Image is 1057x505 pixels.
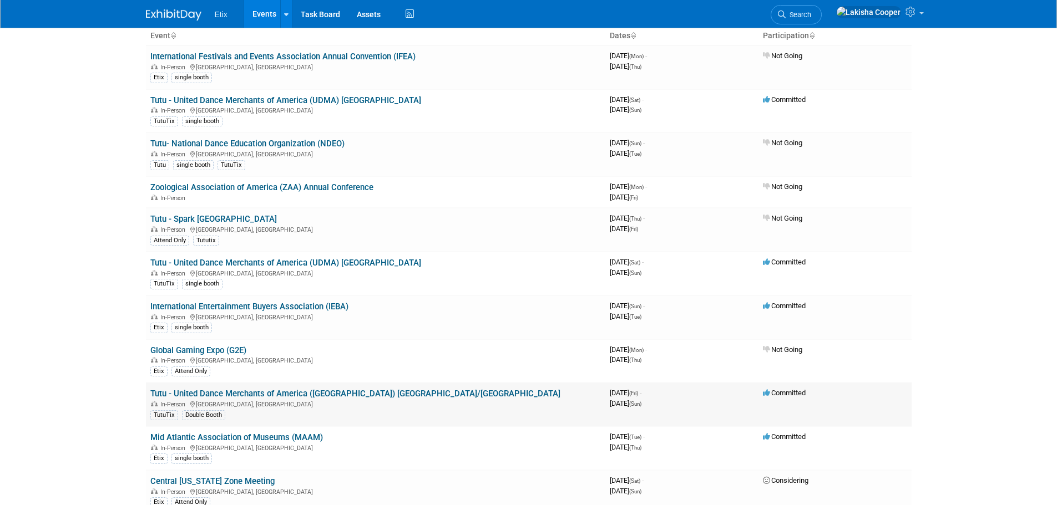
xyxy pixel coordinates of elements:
[629,445,641,451] span: (Thu)
[182,279,222,289] div: single booth
[150,279,178,289] div: TutuTix
[629,107,641,113] span: (Sun)
[610,355,641,364] span: [DATE]
[171,73,212,83] div: single booth
[151,226,158,232] img: In-Person Event
[610,139,645,147] span: [DATE]
[610,487,641,495] span: [DATE]
[150,52,416,62] a: International Festivals and Events Association Annual Convention (IFEA)
[610,258,644,266] span: [DATE]
[151,401,158,406] img: In-Person Event
[150,225,601,233] div: [GEOGRAPHIC_DATA], [GEOGRAPHIC_DATA]
[610,149,641,157] span: [DATE]
[150,182,373,192] a: Zoological Association of America (ZAA) Annual Conference
[150,95,421,105] a: Tutu - United Dance Merchants of America (UDMA) [GEOGRAPHIC_DATA]
[160,445,189,452] span: In-Person
[610,193,638,201] span: [DATE]
[160,195,189,202] span: In-Person
[150,487,601,496] div: [GEOGRAPHIC_DATA], [GEOGRAPHIC_DATA]
[629,488,641,494] span: (Sun)
[182,410,225,420] div: Double Booth
[763,139,802,147] span: Not Going
[763,182,802,191] span: Not Going
[150,432,323,442] a: Mid Atlantic Association of Museums (MAAM)
[610,182,647,191] span: [DATE]
[610,476,644,484] span: [DATE]
[160,314,189,321] span: In-Person
[629,259,640,266] span: (Sat)
[786,11,811,19] span: Search
[629,347,644,353] span: (Mon)
[763,214,802,222] span: Not Going
[763,389,806,397] span: Committed
[610,268,641,277] span: [DATE]
[150,139,345,149] a: Tutu- National Dance Education Organization (NDEO)
[629,184,644,190] span: (Mon)
[160,151,189,158] span: In-Person
[150,443,601,452] div: [GEOGRAPHIC_DATA], [GEOGRAPHIC_DATA]
[610,62,641,70] span: [DATE]
[160,226,189,233] span: In-Person
[629,270,641,276] span: (Sun)
[160,107,189,114] span: In-Person
[629,140,641,146] span: (Sun)
[642,476,644,484] span: -
[150,149,601,158] div: [GEOGRAPHIC_DATA], [GEOGRAPHIC_DATA]
[218,160,245,170] div: TutuTix
[150,73,168,83] div: Etix
[150,345,246,355] a: Global Gaming Expo (G2E)
[151,488,158,494] img: In-Person Event
[643,302,645,310] span: -
[771,5,822,24] a: Search
[763,432,806,441] span: Committed
[150,160,169,170] div: Tutu
[150,214,277,224] a: Tutu - Spark [GEOGRAPHIC_DATA]
[151,270,158,276] img: In-Person Event
[629,151,641,157] span: (Tue)
[629,53,644,59] span: (Mon)
[150,302,348,312] a: International Entertainment Buyers Association (IEBA)
[610,225,638,233] span: [DATE]
[629,401,641,407] span: (Sun)
[610,389,641,397] span: [DATE]
[150,453,168,463] div: Etix
[151,445,158,450] img: In-Person Event
[160,64,189,71] span: In-Person
[160,270,189,277] span: In-Person
[629,195,638,201] span: (Fri)
[171,323,212,333] div: single booth
[150,116,178,126] div: TutuTix
[215,10,227,19] span: Etix
[645,345,647,354] span: -
[150,268,601,277] div: [GEOGRAPHIC_DATA], [GEOGRAPHIC_DATA]
[629,390,638,396] span: (Fri)
[809,31,815,40] a: Sort by Participation Type
[645,182,647,191] span: -
[763,52,802,60] span: Not Going
[610,95,644,104] span: [DATE]
[151,195,158,200] img: In-Person Event
[150,323,168,333] div: Etix
[610,312,641,320] span: [DATE]
[146,27,605,45] th: Event
[150,366,168,376] div: Etix
[629,97,640,103] span: (Sat)
[629,226,638,232] span: (Fri)
[173,160,214,170] div: single booth
[836,6,901,18] img: Lakisha Cooper
[758,27,912,45] th: Participation
[629,314,641,320] span: (Tue)
[182,116,222,126] div: single booth
[629,478,640,484] span: (Sat)
[643,214,645,222] span: -
[763,302,806,310] span: Committed
[610,214,645,222] span: [DATE]
[150,236,189,246] div: Attend Only
[171,453,212,463] div: single booth
[150,399,601,408] div: [GEOGRAPHIC_DATA], [GEOGRAPHIC_DATA]
[171,366,210,376] div: Attend Only
[605,27,758,45] th: Dates
[610,399,641,407] span: [DATE]
[610,302,645,310] span: [DATE]
[150,355,601,364] div: [GEOGRAPHIC_DATA], [GEOGRAPHIC_DATA]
